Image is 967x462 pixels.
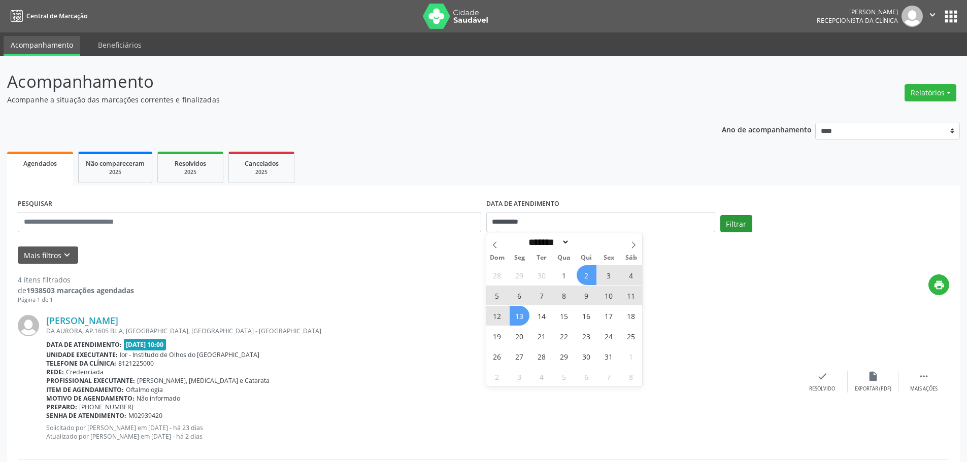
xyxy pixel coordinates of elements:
[245,159,279,168] span: Cancelados
[46,385,124,394] b: Item de agendamento:
[554,326,574,346] span: Outubro 22, 2025
[91,36,149,54] a: Beneficiários
[621,346,641,366] span: Novembro 1, 2025
[620,255,642,261] span: Sáb
[18,274,134,285] div: 4 itens filtrados
[577,286,596,305] span: Outubro 9, 2025
[508,255,530,261] span: Seg
[923,6,942,27] button: 
[46,423,797,441] p: Solicitado por [PERSON_NAME] em [DATE] - há 23 dias Atualizado por [PERSON_NAME] em [DATE] - há 2...
[510,367,529,386] span: Novembro 3, 2025
[855,385,891,393] div: Exportar (PDF)
[905,84,956,101] button: Relatórios
[487,346,507,366] span: Outubro 26, 2025
[487,306,507,326] span: Outubro 12, 2025
[510,286,529,305] span: Outubro 6, 2025
[525,237,570,247] select: Month
[46,394,135,403] b: Motivo de agendamento:
[817,16,898,25] span: Recepcionista da clínica
[532,265,552,285] span: Setembro 30, 2025
[621,326,641,346] span: Outubro 25, 2025
[942,8,960,25] button: apps
[165,168,216,176] div: 2025
[66,368,104,376] span: Credenciada
[532,326,552,346] span: Outubro 21, 2025
[18,246,78,264] button: Mais filtroskeyboard_arrow_down
[599,306,619,326] span: Outubro 17, 2025
[486,196,559,212] label: DATA DE ATENDIMENTO
[46,327,797,335] div: DA AURORA, AP.1605 BL.A, [GEOGRAPHIC_DATA], [GEOGRAPHIC_DATA] - [GEOGRAPHIC_DATA]
[46,411,126,420] b: Senha de atendimento:
[86,168,145,176] div: 2025
[532,306,552,326] span: Outubro 14, 2025
[61,250,73,261] i: keyboard_arrow_down
[487,367,507,386] span: Novembro 2, 2025
[18,315,39,336] img: img
[599,346,619,366] span: Outubro 31, 2025
[510,326,529,346] span: Outubro 20, 2025
[175,159,206,168] span: Resolvidos
[7,69,674,94] p: Acompanhamento
[577,326,596,346] span: Outubro 23, 2025
[599,286,619,305] span: Outubro 10, 2025
[124,339,166,350] span: [DATE] 10:00
[868,371,879,382] i: insert_drive_file
[933,279,945,291] i: print
[128,411,162,420] span: M02939420
[120,350,259,359] span: Ior - Institudo de Olhos do [GEOGRAPHIC_DATA]
[532,346,552,366] span: Outubro 28, 2025
[86,159,145,168] span: Não compareceram
[46,368,64,376] b: Rede:
[720,215,752,232] button: Filtrar
[577,306,596,326] span: Outubro 16, 2025
[553,255,575,261] span: Qua
[137,376,270,385] span: [PERSON_NAME], [MEDICAL_DATA] e Catarata
[510,346,529,366] span: Outubro 27, 2025
[532,286,552,305] span: Outubro 7, 2025
[554,265,574,285] span: Outubro 1, 2025
[554,306,574,326] span: Outubro 15, 2025
[46,315,118,326] a: [PERSON_NAME]
[46,350,118,359] b: Unidade executante:
[236,168,287,176] div: 2025
[46,376,135,385] b: Profissional executante:
[532,367,552,386] span: Novembro 4, 2025
[621,265,641,285] span: Outubro 4, 2025
[599,265,619,285] span: Outubro 3, 2025
[918,371,929,382] i: 
[18,285,134,296] div: de
[722,123,812,135] p: Ano de acompanhamento
[487,286,507,305] span: Outubro 5, 2025
[126,385,163,394] span: Oftalmologia
[554,367,574,386] span: Novembro 5, 2025
[46,359,116,368] b: Telefone da clínica:
[510,306,529,326] span: Outubro 13, 2025
[577,367,596,386] span: Novembro 6, 2025
[902,6,923,27] img: img
[46,340,122,349] b: Data de atendimento:
[554,286,574,305] span: Outubro 8, 2025
[26,286,134,295] strong: 1938503 marcações agendadas
[7,8,87,24] a: Central de Marcação
[817,8,898,16] div: [PERSON_NAME]
[486,255,509,261] span: Dom
[599,326,619,346] span: Outubro 24, 2025
[23,159,57,168] span: Agendados
[46,403,77,411] b: Preparo:
[4,36,80,56] a: Acompanhamento
[487,326,507,346] span: Outubro 19, 2025
[621,286,641,305] span: Outubro 11, 2025
[79,403,134,411] span: [PHONE_NUMBER]
[510,265,529,285] span: Setembro 29, 2025
[577,265,596,285] span: Outubro 2, 2025
[18,196,52,212] label: PESQUISAR
[599,367,619,386] span: Novembro 7, 2025
[809,385,835,393] div: Resolvido
[577,346,596,366] span: Outubro 30, 2025
[910,385,938,393] div: Mais ações
[554,346,574,366] span: Outubro 29, 2025
[18,296,134,304] div: Página 1 de 1
[570,237,603,247] input: Year
[118,359,154,368] span: 8121225000
[621,306,641,326] span: Outubro 18, 2025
